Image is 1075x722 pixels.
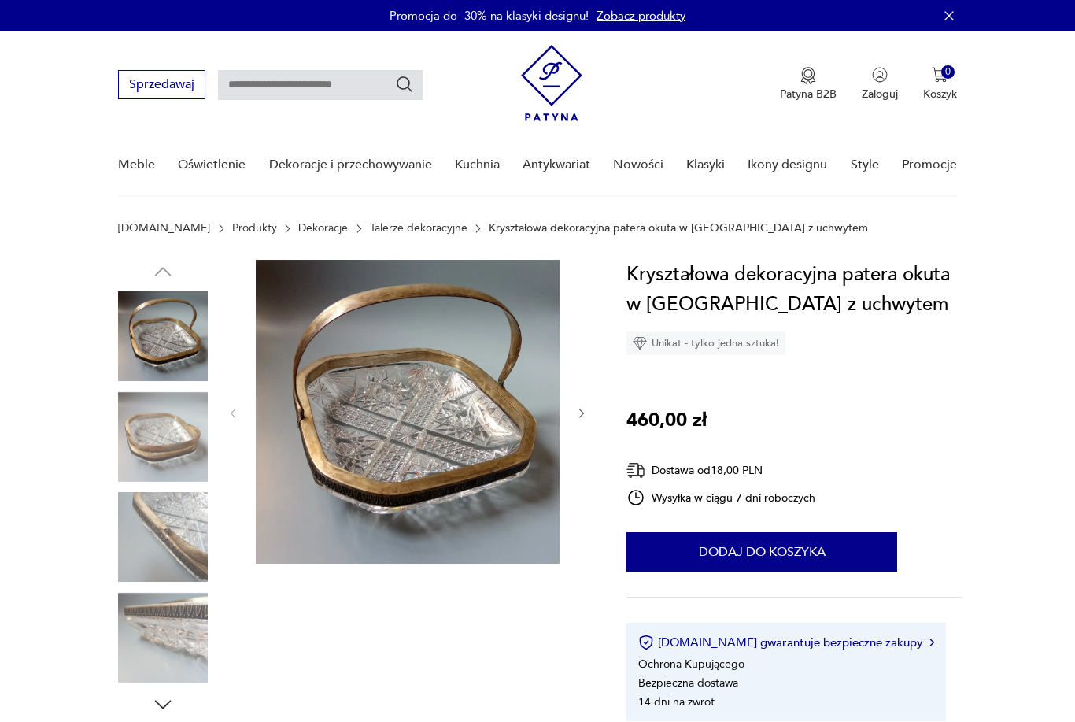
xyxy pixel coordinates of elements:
a: Dekoracje i przechowywanie [269,135,432,195]
a: Zobacz produkty [597,8,685,24]
img: Ikona koszyka [932,67,948,83]
a: Oświetlenie [178,135,246,195]
button: Sprzedawaj [118,70,205,99]
a: Produkty [232,222,277,235]
a: Nowości [613,135,663,195]
a: Kuchnia [455,135,500,195]
a: Style [851,135,879,195]
li: Bezpieczna dostawa [638,676,738,691]
a: Ikony designu [748,135,827,195]
p: Zaloguj [862,87,898,102]
img: Zdjęcie produktu Kryształowa dekoracyjna patera okuta w mosiądz z uchwytem [118,492,208,582]
img: Patyna - sklep z meblami i dekoracjami vintage [521,45,582,121]
img: Zdjęcie produktu Kryształowa dekoracyjna patera okuta w mosiądz z uchwytem [256,260,560,564]
a: Dekoracje [298,222,348,235]
button: Patyna B2B [780,67,837,102]
a: Ikona medaluPatyna B2B [780,67,837,102]
button: Dodaj do koszyka [626,532,897,572]
h1: Kryształowa dekoracyjna patera okuta w [GEOGRAPHIC_DATA] z uchwytem [626,260,962,320]
button: 0Koszyk [923,67,957,102]
button: Szukaj [395,75,414,94]
button: Zaloguj [862,67,898,102]
button: [DOMAIN_NAME] gwarantuje bezpieczne zakupy [638,635,933,650]
div: Wysyłka w ciągu 7 dni roboczych [626,488,815,507]
li: Ochrona Kupującego [638,657,744,672]
p: Patyna B2B [780,87,837,102]
a: Promocje [902,135,957,195]
div: Unikat - tylko jedna sztuka! [626,331,785,355]
div: 0 [941,65,955,79]
a: Sprzedawaj [118,80,205,91]
img: Ikonka użytkownika [872,67,888,83]
div: Dostawa od 18,00 PLN [626,461,815,480]
a: Antykwariat [523,135,590,195]
p: Promocja do -30% na klasyki designu! [390,8,589,24]
img: Ikona certyfikatu [638,635,654,650]
a: Talerze dekoracyjne [370,222,467,235]
li: 14 dni na zwrot [638,694,715,709]
img: Zdjęcie produktu Kryształowa dekoracyjna patera okuta w mosiądz z uchwytem [118,291,208,381]
p: Kryształowa dekoracyjna patera okuta w [GEOGRAPHIC_DATA] z uchwytem [489,222,868,235]
img: Ikona diamentu [633,336,647,350]
img: Ikona medalu [800,67,816,84]
p: Koszyk [923,87,957,102]
img: Zdjęcie produktu Kryształowa dekoracyjna patera okuta w mosiądz z uchwytem [118,593,208,683]
p: 460,00 zł [626,405,707,435]
img: Ikona strzałki w prawo [929,639,934,646]
a: Meble [118,135,155,195]
a: [DOMAIN_NAME] [118,222,210,235]
a: Klasyki [686,135,725,195]
img: Ikona dostawy [626,461,645,480]
img: Zdjęcie produktu Kryształowa dekoracyjna patera okuta w mosiądz z uchwytem [118,392,208,482]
